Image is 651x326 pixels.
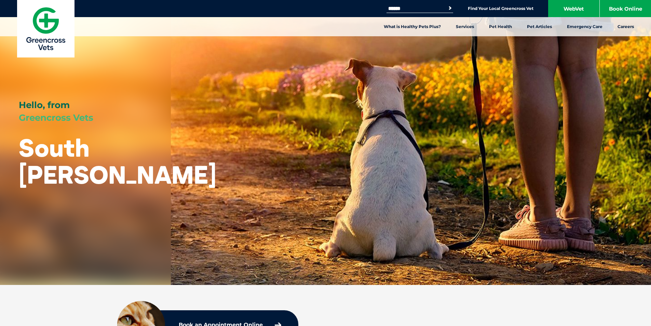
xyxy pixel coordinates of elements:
[482,17,519,36] a: Pet Health
[448,17,482,36] a: Services
[519,17,559,36] a: Pet Articles
[19,134,216,188] h1: South [PERSON_NAME]
[447,5,453,12] button: Search
[19,100,70,110] span: Hello, from
[468,6,533,11] a: Find Your Local Greencross Vet
[19,112,93,123] span: Greencross Vets
[376,17,448,36] a: What is Healthy Pets Plus?
[610,17,641,36] a: Careers
[559,17,610,36] a: Emergency Care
